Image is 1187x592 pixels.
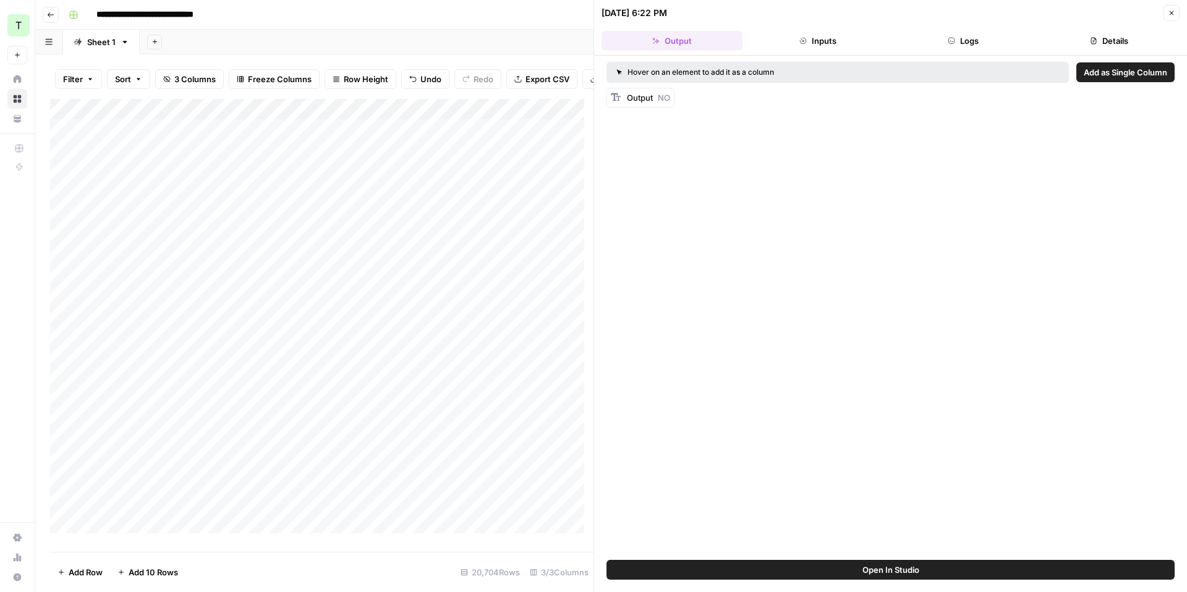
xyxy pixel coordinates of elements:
[344,73,388,85] span: Row Height
[1076,62,1175,82] button: Add as Single Column
[155,69,224,89] button: 3 Columns
[401,69,449,89] button: Undo
[55,69,102,89] button: Filter
[893,31,1034,51] button: Logs
[87,36,116,48] div: Sheet 1
[602,31,742,51] button: Output
[602,7,667,19] div: [DATE] 6:22 PM
[862,564,919,576] span: Open In Studio
[474,73,493,85] span: Redo
[506,69,577,89] button: Export CSV
[7,528,27,548] a: Settings
[7,109,27,129] a: Your Data
[7,10,27,41] button: Workspace: TY SEO Team
[525,73,569,85] span: Export CSV
[7,567,27,587] button: Help + Support
[129,566,178,578] span: Add 10 Rows
[454,69,501,89] button: Redo
[7,548,27,567] a: Usage
[456,562,525,582] div: 20,704 Rows
[110,562,185,582] button: Add 10 Rows
[606,560,1175,580] button: Open In Studio
[50,562,110,582] button: Add Row
[1084,66,1167,78] span: Add as Single Column
[115,73,131,85] span: Sort
[627,93,653,103] span: Output
[63,73,83,85] span: Filter
[616,67,917,78] div: Hover on an element to add it as a column
[658,93,670,103] span: NO
[7,89,27,109] a: Browse
[420,73,441,85] span: Undo
[174,73,216,85] span: 3 Columns
[69,566,103,578] span: Add Row
[7,69,27,89] a: Home
[1039,31,1180,51] button: Details
[248,73,312,85] span: Freeze Columns
[63,30,140,54] a: Sheet 1
[15,18,22,33] span: T
[107,69,150,89] button: Sort
[525,562,593,582] div: 3/3 Columns
[747,31,888,51] button: Inputs
[325,69,396,89] button: Row Height
[229,69,320,89] button: Freeze Columns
